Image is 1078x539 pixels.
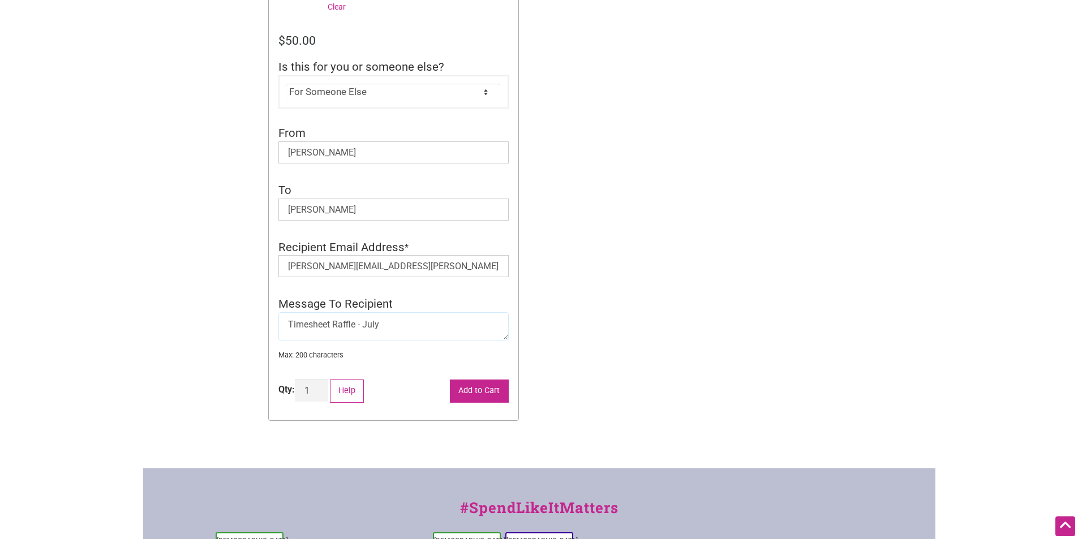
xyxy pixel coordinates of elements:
div: #SpendLikeItMatters [143,497,935,530]
bdi: 50.00 [278,33,316,48]
select: Is this for you or someone else? [286,84,500,101]
input: From [278,141,509,163]
span: Is this for you or someone else? [278,60,444,74]
a: Clear options [328,2,346,11]
span: From [278,126,306,140]
input: Recipient Email Address [278,255,509,277]
span: Recipient Email Address [278,240,405,254]
input: Product quantity [295,380,328,402]
textarea: Message To Recipient [278,312,509,340]
button: Add to Cart [450,380,509,403]
button: Help [330,380,364,403]
div: Scroll Back to Top [1055,516,1075,536]
span: $ [278,33,285,48]
span: Message To Recipient [278,297,393,311]
input: To [278,199,509,221]
small: Max: 200 characters [278,350,509,361]
div: Qty: [278,383,295,396]
span: To [278,183,291,197]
